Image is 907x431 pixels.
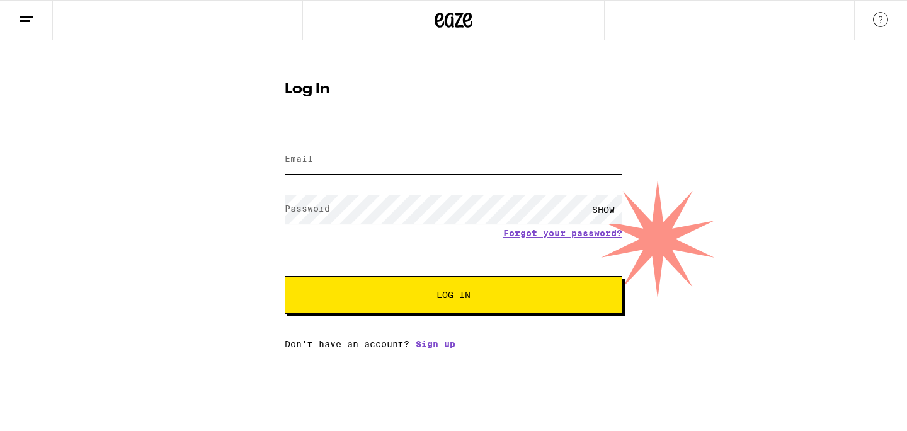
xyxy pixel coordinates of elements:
a: Sign up [416,339,455,349]
label: Password [285,204,330,214]
h1: Log In [285,82,622,97]
span: Log In [436,290,471,299]
button: Log In [285,276,622,314]
label: Email [285,154,313,164]
span: Hi. Need any help? [8,9,91,19]
div: SHOW [585,195,622,224]
a: Forgot your password? [503,228,622,238]
div: Don't have an account? [285,339,622,349]
input: Email [285,146,622,174]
